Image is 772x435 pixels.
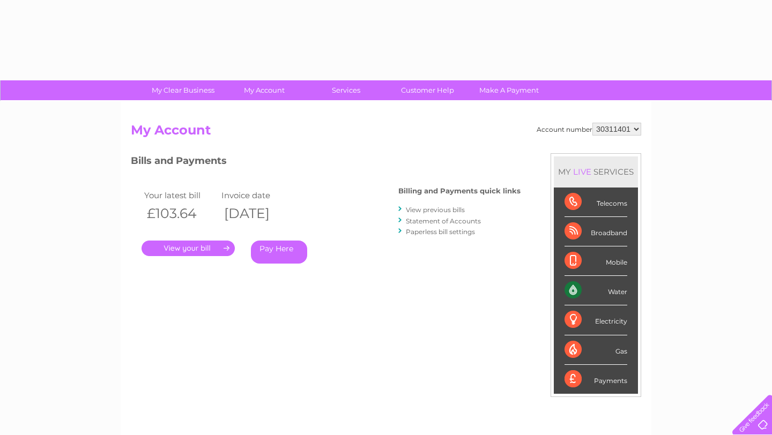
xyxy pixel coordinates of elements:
[398,187,521,195] h4: Billing and Payments quick links
[139,80,227,100] a: My Clear Business
[220,80,309,100] a: My Account
[251,241,307,264] a: Pay Here
[565,365,627,394] div: Payments
[406,228,475,236] a: Paperless bill settings
[142,202,219,224] th: £103.64
[142,241,235,256] a: .
[565,335,627,365] div: Gas
[537,123,641,136] div: Account number
[565,217,627,246] div: Broadband
[554,156,638,187] div: MY SERVICES
[565,305,627,335] div: Electricity
[565,246,627,276] div: Mobile
[302,80,390,100] a: Services
[131,153,521,172] h3: Bills and Payments
[142,188,219,202] td: Your latest bill
[465,80,553,100] a: Make A Payment
[219,188,296,202] td: Invoice date
[565,187,627,217] div: Telecoms
[406,206,465,214] a: View previous bills
[565,276,627,305] div: Water
[383,80,472,100] a: Customer Help
[131,123,641,143] h2: My Account
[219,202,296,224] th: [DATE]
[406,217,481,225] a: Statement of Accounts
[571,167,593,177] div: LIVE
